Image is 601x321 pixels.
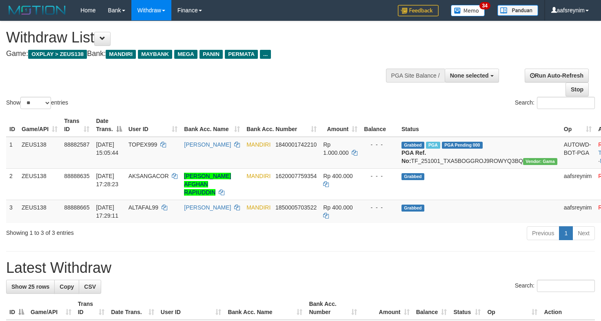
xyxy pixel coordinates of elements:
[246,141,271,148] span: MANDIRI
[181,114,243,137] th: Bank Acc. Name: activate to sort column ascending
[523,158,557,165] span: Vendor URL: https://trx31.1velocity.biz
[6,114,18,137] th: ID
[129,173,169,179] span: AKSANGACOR
[260,50,271,59] span: ...
[527,226,559,240] a: Previous
[537,280,595,292] input: Search:
[243,114,320,137] th: Bank Acc. Number: activate to sort column ascending
[450,296,484,320] th: Status: activate to sort column ascending
[426,142,440,149] span: Marked by aafnoeunsreypich
[6,296,27,320] th: ID: activate to sort column descending
[364,203,395,212] div: - - -
[561,114,595,137] th: Op: activate to sort column ascending
[398,114,561,137] th: Status
[306,296,360,320] th: Bank Acc. Number: activate to sort column ascending
[360,296,413,320] th: Amount: activate to sort column ascending
[64,141,89,148] span: 88882587
[561,168,595,200] td: aafsreynim
[361,114,398,137] th: Balance
[6,97,68,109] label: Show entries
[184,204,231,211] a: [PERSON_NAME]
[6,29,393,46] h1: Withdraw List
[184,141,231,148] a: [PERSON_NAME]
[413,296,450,320] th: Balance: activate to sort column ascending
[20,97,51,109] select: Showentries
[6,225,244,237] div: Showing 1 to 3 of 3 entries
[28,50,87,59] span: OXPLAY > ZEUS138
[497,5,538,16] img: panduan.png
[6,50,393,58] h4: Game: Bank:
[6,280,55,294] a: Show 25 rows
[96,173,118,187] span: [DATE] 17:28:23
[60,283,74,290] span: Copy
[6,4,68,16] img: MOTION_logo.png
[398,137,561,169] td: TF_251001_TXA5BOGGROJ9ROWYQ3BQ
[157,296,225,320] th: User ID: activate to sort column ascending
[64,204,89,211] span: 88888665
[6,168,18,200] td: 2
[108,296,157,320] th: Date Trans.: activate to sort column ascending
[27,296,75,320] th: Game/API: activate to sort column ascending
[96,204,118,219] span: [DATE] 17:29:11
[537,97,595,109] input: Search:
[401,142,424,149] span: Grabbed
[275,141,317,148] span: Copy 1840001742210 to clipboard
[364,140,395,149] div: - - -
[61,114,93,137] th: Trans ID: activate to sort column ascending
[442,142,483,149] span: PGA Pending
[275,173,317,179] span: Copy 1620007759354 to clipboard
[129,141,157,148] span: TOPEX999
[561,200,595,223] td: aafsreynim
[364,172,395,180] div: - - -
[559,226,573,240] a: 1
[138,50,172,59] span: MAYBANK
[84,283,96,290] span: CSV
[525,69,589,82] a: Run Auto-Refresh
[11,283,49,290] span: Show 25 rows
[323,141,348,156] span: Rp 1.000.000
[401,173,424,180] span: Grabbed
[184,173,231,196] a: [PERSON_NAME] AFGHAN RAPIUDDIN
[398,5,439,16] img: Feedback.jpg
[572,226,595,240] a: Next
[54,280,79,294] a: Copy
[18,114,61,137] th: Game/API: activate to sort column ascending
[200,50,223,59] span: PANIN
[515,280,595,292] label: Search:
[6,200,18,223] td: 3
[129,204,158,211] span: ALTAFAL99
[125,114,181,137] th: User ID: activate to sort column ascending
[323,173,353,179] span: Rp 400.000
[174,50,197,59] span: MEGA
[445,69,499,82] button: None selected
[479,2,490,9] span: 34
[93,114,125,137] th: Date Trans.: activate to sort column descending
[401,205,424,212] span: Grabbed
[246,204,271,211] span: MANDIRI
[18,200,61,223] td: ZEUS138
[451,5,485,16] img: Button%20Memo.svg
[541,296,595,320] th: Action
[561,137,595,169] td: AUTOWD-BOT-PGA
[566,82,589,96] a: Stop
[515,97,595,109] label: Search:
[18,137,61,169] td: ZEUS138
[79,280,101,294] a: CSV
[246,173,271,179] span: MANDIRI
[6,260,595,276] h1: Latest Withdraw
[64,173,89,179] span: 88888635
[225,50,258,59] span: PERMATA
[224,296,306,320] th: Bank Acc. Name: activate to sort column ascending
[401,149,426,164] b: PGA Ref. No:
[6,137,18,169] td: 1
[320,114,361,137] th: Amount: activate to sort column ascending
[96,141,118,156] span: [DATE] 15:05:44
[484,296,541,320] th: Op: activate to sort column ascending
[275,204,317,211] span: Copy 1850005703522 to clipboard
[450,72,489,79] span: None selected
[75,296,108,320] th: Trans ID: activate to sort column ascending
[18,168,61,200] td: ZEUS138
[386,69,445,82] div: PGA Site Balance /
[106,50,136,59] span: MANDIRI
[323,204,353,211] span: Rp 400.000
